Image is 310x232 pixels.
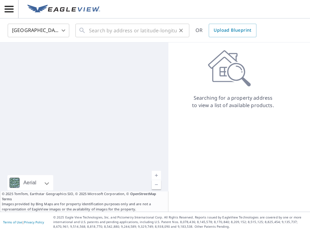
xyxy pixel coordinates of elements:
[152,180,161,189] a: Current Level 5, Zoom Out
[152,171,161,180] a: Current Level 5, Zoom In
[177,26,185,35] button: Clear
[53,215,307,229] p: © 2025 Eagle View Technologies, Inc. and Pictometry International Corp. All Rights Reserved. Repo...
[2,191,167,202] span: © 2025 TomTom, Earthstar Geographics SIO, © 2025 Microsoft Corporation, ©
[89,22,177,39] input: Search by address or latitude-longitude
[209,24,256,37] a: Upload Blueprint
[3,220,22,224] a: Terms of Use
[7,175,53,190] div: Aerial
[27,5,100,14] img: EV Logo
[22,175,38,190] div: Aerial
[24,220,44,224] a: Privacy Policy
[192,94,274,109] p: Searching for a property address to view a list of available products.
[2,197,12,201] a: Terms
[130,191,156,196] a: OpenStreetMap
[195,24,256,37] div: OR
[214,26,251,34] span: Upload Blueprint
[24,1,104,18] a: EV Logo
[3,220,44,224] p: |
[8,22,69,39] div: [GEOGRAPHIC_DATA]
